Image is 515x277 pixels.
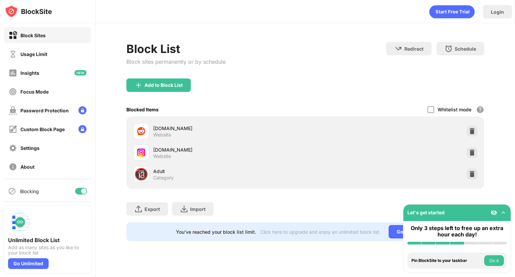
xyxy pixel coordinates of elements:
[153,153,171,159] div: Website
[126,42,226,56] div: Block List
[153,125,305,132] div: [DOMAIN_NAME]
[20,51,47,57] div: Usage Limit
[20,188,39,194] div: Blocking
[176,229,256,235] div: You’ve reached your block list limit.
[5,5,52,18] img: logo-blocksite.svg
[20,89,49,95] div: Focus Mode
[491,209,497,216] img: eye-not-visible.svg
[20,70,39,76] div: Insights
[153,175,174,181] div: Category
[9,69,17,77] img: insights-off.svg
[8,237,87,243] div: Unlimited Block List
[484,255,504,266] button: Do it
[74,70,87,75] img: new-icon.svg
[126,58,226,65] div: Block sites permanently or by schedule
[190,206,206,212] div: Import
[9,50,17,58] img: time-usage-off.svg
[9,31,17,40] img: block-on.svg
[153,146,305,153] div: [DOMAIN_NAME]
[137,149,145,157] img: favicons
[145,206,160,212] div: Export
[8,245,87,256] div: Add as many sites as you like to your block list
[404,46,423,52] div: Redirect
[126,107,159,112] div: Blocked Items
[8,258,49,269] div: Go Unlimited
[145,82,183,88] div: Add to Block List
[9,125,17,133] img: customize-block-page-off.svg
[20,164,35,170] div: About
[9,163,17,171] img: about-off.svg
[260,229,381,235] div: Click here to upgrade and enjoy an unlimited block list.
[9,144,17,152] img: settings-off.svg
[9,88,17,96] img: focus-off.svg
[8,210,32,234] img: push-block-list.svg
[78,125,87,133] img: lock-menu.svg
[429,5,475,18] div: animation
[20,33,46,38] div: Block Sites
[137,127,145,135] img: favicons
[389,225,435,238] div: Go Unlimited
[20,145,40,151] div: Settings
[438,107,471,112] div: Whitelist mode
[153,132,171,138] div: Website
[153,168,305,175] div: Adult
[491,9,504,15] div: Login
[500,209,507,216] img: omni-setup-toggle.svg
[407,225,507,238] div: Only 3 steps left to free up an extra hour each day!
[78,106,87,114] img: lock-menu.svg
[455,46,476,52] div: Schedule
[9,106,17,115] img: password-protection-off.svg
[20,126,65,132] div: Custom Block Page
[411,258,482,263] div: Pin BlockSite to your taskbar
[134,167,148,181] div: 🔞
[8,187,16,195] img: blocking-icon.svg
[20,108,69,113] div: Password Protection
[407,210,445,215] div: Let's get started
